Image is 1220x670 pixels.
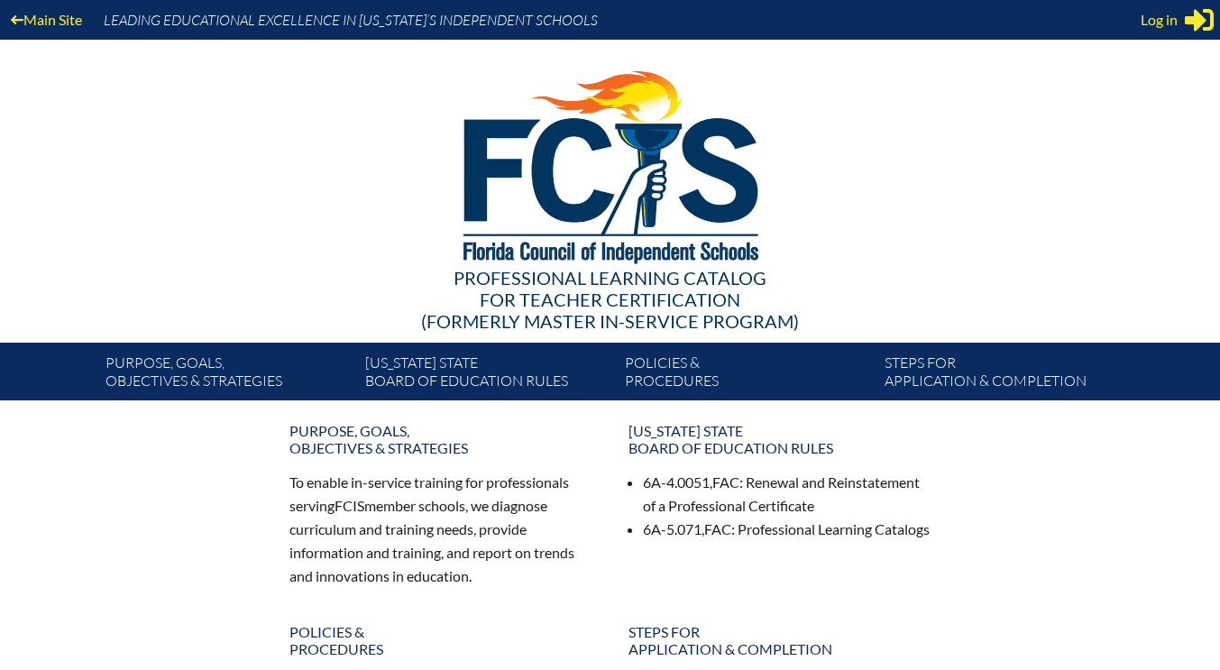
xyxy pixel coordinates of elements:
[618,350,877,400] a: Policies &Procedures
[91,267,1130,332] div: Professional Learning Catalog (formerly Master In-service Program)
[712,473,739,491] span: FAC
[424,40,796,286] img: FCISlogo221.eps
[1141,9,1178,31] span: Log in
[358,350,618,400] a: [US_STATE] StateBoard of Education rules
[98,350,358,400] a: Purpose, goals,objectives & strategies
[480,289,740,310] span: for Teacher Certification
[279,415,603,463] a: Purpose, goals,objectives & strategies
[704,520,731,537] span: FAC
[643,518,931,541] li: 6A-5.071, : Professional Learning Catalogs
[643,471,931,518] li: 6A-4.0051, : Renewal and Reinstatement of a Professional Certificate
[335,497,364,514] span: FCIS
[618,616,942,665] a: Steps forapplication & completion
[877,350,1137,400] a: Steps forapplication & completion
[4,7,89,32] a: Main Site
[279,616,603,665] a: Policies &Procedures
[1185,5,1214,34] svg: Sign in or register
[289,471,592,587] p: To enable in-service training for professionals serving member schools, we diagnose curriculum an...
[618,415,942,463] a: [US_STATE] StateBoard of Education rules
